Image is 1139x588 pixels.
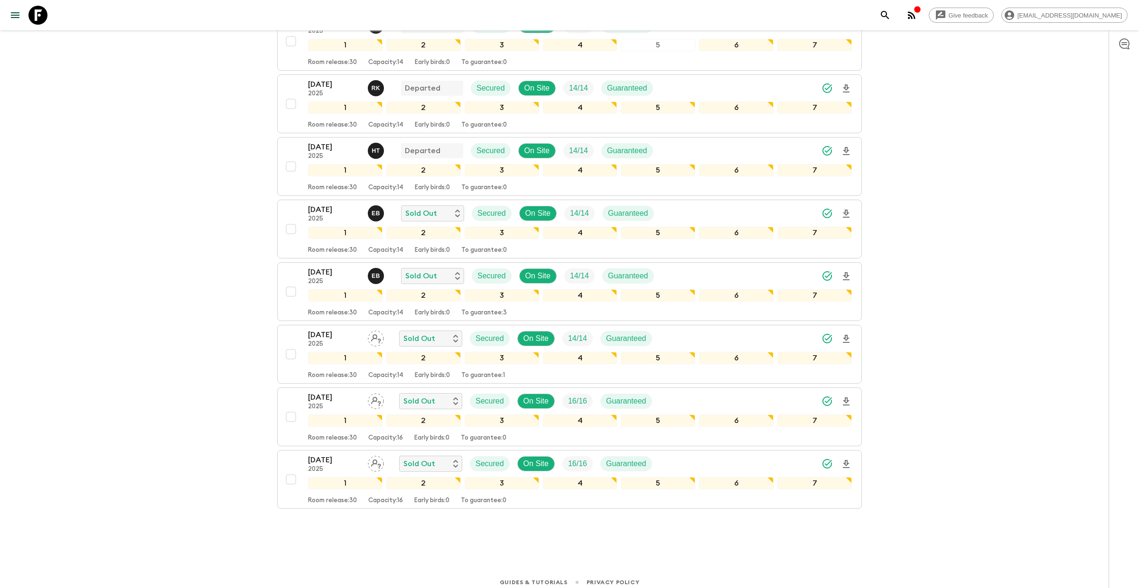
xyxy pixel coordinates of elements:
p: Guaranteed [608,270,648,282]
div: 1 [308,289,383,302]
p: On Site [525,270,551,282]
p: [DATE] [308,266,360,278]
p: Early birds: 0 [415,247,450,254]
div: 2 [386,289,461,302]
p: To guarantee: 0 [461,247,507,254]
div: 5 [621,101,695,114]
div: 1 [308,101,383,114]
div: 7 [777,477,852,489]
p: Room release: 30 [308,434,357,442]
svg: Download Onboarding [840,459,852,470]
span: Assign pack leader [368,333,384,341]
div: Secured [472,268,512,284]
div: 1 [308,477,383,489]
div: 6 [699,352,774,364]
div: 3 [465,352,539,364]
div: 7 [777,414,852,427]
p: Secured [476,395,504,407]
p: Secured [476,458,504,469]
p: Guaranteed [607,83,647,94]
span: Assign pack leader [368,459,384,466]
p: Early birds: 0 [414,497,449,505]
p: Early birds: 0 [415,372,450,379]
p: On Site [524,145,550,156]
p: Secured [476,333,504,344]
p: Room release: 30 [308,59,357,66]
a: Privacy Policy [587,577,639,588]
p: [DATE] [308,329,360,340]
div: On Site [519,206,557,221]
div: 3 [465,101,539,114]
div: 3 [465,289,539,302]
p: Early birds: 0 [415,59,450,66]
span: Give feedback [943,12,993,19]
p: Capacity: 14 [368,59,403,66]
span: Assign pack leader [368,396,384,404]
div: Secured [470,331,510,346]
svg: Download Onboarding [840,146,852,157]
div: 2 [386,352,461,364]
p: 2025 [308,466,360,473]
p: To guarantee: 0 [461,497,506,505]
p: To guarantee: 0 [461,434,506,442]
div: Trip Fill [562,394,593,409]
svg: Download Onboarding [840,271,852,282]
p: 2025 [308,340,360,348]
svg: Download Onboarding [840,83,852,94]
div: 4 [543,164,617,176]
p: 16 / 16 [568,395,587,407]
svg: Synced Successfully [822,458,833,469]
svg: Download Onboarding [840,208,852,220]
p: [DATE] [308,79,360,90]
div: Trip Fill [563,143,594,158]
div: On Site [517,331,555,346]
div: Trip Fill [562,456,593,471]
p: [DATE] [308,454,360,466]
div: 7 [777,39,852,51]
p: 14 / 14 [569,83,588,94]
button: menu [6,6,25,25]
div: 7 [777,164,852,176]
p: E B [372,210,380,217]
div: 6 [699,227,774,239]
div: 1 [308,164,383,176]
svg: Synced Successfully [822,333,833,344]
div: Secured [472,206,512,221]
div: 4 [543,101,617,114]
span: Robert Kaca [368,83,386,91]
div: 1 [308,227,383,239]
div: 5 [621,39,695,51]
button: EB [368,268,386,284]
svg: Download Onboarding [840,333,852,345]
p: To guarantee: 3 [461,309,507,317]
p: Early birds: 0 [414,434,449,442]
p: Room release: 30 [308,121,357,129]
span: [EMAIL_ADDRESS][DOMAIN_NAME] [1012,12,1127,19]
p: Capacity: 14 [368,121,403,129]
p: Secured [477,208,506,219]
div: On Site [517,456,555,471]
div: 3 [465,227,539,239]
button: [DATE]2025Erild BallaSold OutSecuredOn SiteTrip FillGuaranteed1234567Room release:30Capacity:14Ea... [277,200,862,258]
div: 7 [777,352,852,364]
button: EB [368,205,386,221]
div: 5 [621,227,695,239]
div: Trip Fill [562,331,593,346]
div: 2 [386,39,461,51]
div: [EMAIL_ADDRESS][DOMAIN_NAME] [1001,8,1128,23]
div: 5 [621,164,695,176]
button: [DATE]2025Heldi TurhaniDepartedSecuredOn SiteTrip FillGuaranteed1234567Room release:30Capacity:14... [277,137,862,196]
p: To guarantee: 1 [461,372,505,379]
div: On Site [518,143,556,158]
p: Room release: 30 [308,372,357,379]
p: On Site [523,458,549,469]
p: On Site [525,208,551,219]
div: 4 [543,289,617,302]
p: Departed [405,83,440,94]
div: 2 [386,414,461,427]
p: Departed [405,145,440,156]
div: 3 [465,164,539,176]
div: 4 [543,414,617,427]
div: On Site [519,268,557,284]
button: [DATE]2025Erild BallaSold OutSecuredOn SiteTrip FillGuaranteed1234567Room release:30Capacity:14Ea... [277,262,862,321]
